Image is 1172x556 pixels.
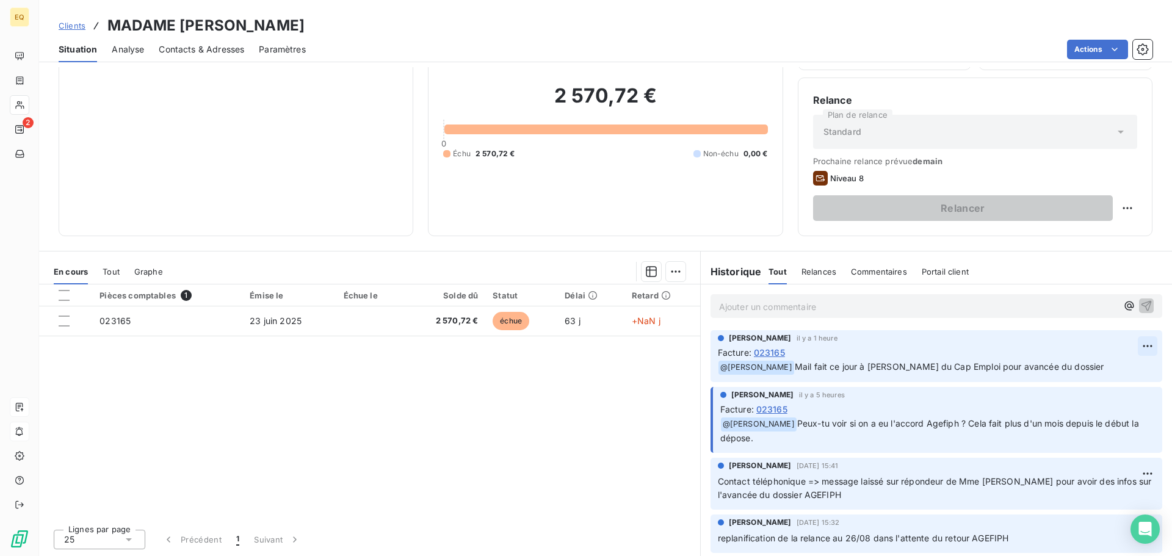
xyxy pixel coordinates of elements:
[103,267,120,276] span: Tout
[181,290,192,301] span: 1
[259,43,306,56] span: Paramètres
[632,316,660,326] span: +NaN j
[565,316,581,326] span: 63 j
[10,7,29,27] div: EQ
[729,460,792,471] span: [PERSON_NAME]
[922,267,969,276] span: Portail client
[236,533,239,546] span: 1
[1130,514,1160,544] div: Open Intercom Messenger
[797,334,837,342] span: il y a 1 heure
[743,148,768,159] span: 0,00 €
[134,267,163,276] span: Graphe
[159,43,244,56] span: Contacts & Adresses
[155,527,229,552] button: Précédent
[729,517,792,528] span: [PERSON_NAME]
[830,173,864,183] span: Niveau 8
[797,462,839,469] span: [DATE] 15:41
[701,264,762,279] h6: Historique
[754,346,785,359] span: 023165
[493,312,529,330] span: échue
[23,117,34,128] span: 2
[453,148,471,159] span: Échu
[476,148,515,159] span: 2 570,72 €
[344,291,398,300] div: Échue le
[107,15,305,37] h3: MADAME [PERSON_NAME]
[443,84,767,120] h2: 2 570,72 €
[59,21,85,31] span: Clients
[718,476,1154,500] span: Contact téléphonique => message laissé sur répondeur de Mme [PERSON_NAME] pour avoir des infos su...
[801,267,836,276] span: Relances
[756,403,787,416] span: 023165
[413,315,479,327] span: 2 570,72 €
[10,120,29,139] a: 2
[54,267,88,276] span: En cours
[441,139,446,148] span: 0
[729,333,792,344] span: [PERSON_NAME]
[823,126,861,138] span: Standard
[720,418,1141,443] span: Peux-tu voir si on a eu l'accord Agefiph ? Cela fait plus d'un mois depuis le début la dépose.
[64,533,74,546] span: 25
[413,291,479,300] div: Solde dû
[913,156,942,166] span: demain
[632,291,693,300] div: Retard
[112,43,144,56] span: Analyse
[720,403,754,416] span: Facture :
[769,267,787,276] span: Tout
[59,20,85,32] a: Clients
[493,291,550,300] div: Statut
[59,43,97,56] span: Situation
[813,93,1137,107] h6: Relance
[813,156,1137,166] span: Prochaine relance prévue
[813,195,1113,221] button: Relancer
[851,267,907,276] span: Commentaires
[795,361,1104,372] span: Mail fait ce jour à [PERSON_NAME] du Cap Emploi pour avancée du dossier
[718,533,1009,543] span: replanification de la relance au 26/08 dans l'attente du retour AGEFIPH
[229,527,247,552] button: 1
[99,316,131,326] span: 023165
[721,417,797,431] span: @ [PERSON_NAME]
[565,291,617,300] div: Délai
[99,290,235,301] div: Pièces comptables
[718,346,751,359] span: Facture :
[250,291,328,300] div: Émise le
[250,316,302,326] span: 23 juin 2025
[247,527,308,552] button: Suivant
[10,529,29,549] img: Logo LeanPay
[731,389,794,400] span: [PERSON_NAME]
[1067,40,1128,59] button: Actions
[718,361,794,375] span: @ [PERSON_NAME]
[799,391,845,399] span: il y a 5 heures
[703,148,739,159] span: Non-échu
[797,519,840,526] span: [DATE] 15:32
